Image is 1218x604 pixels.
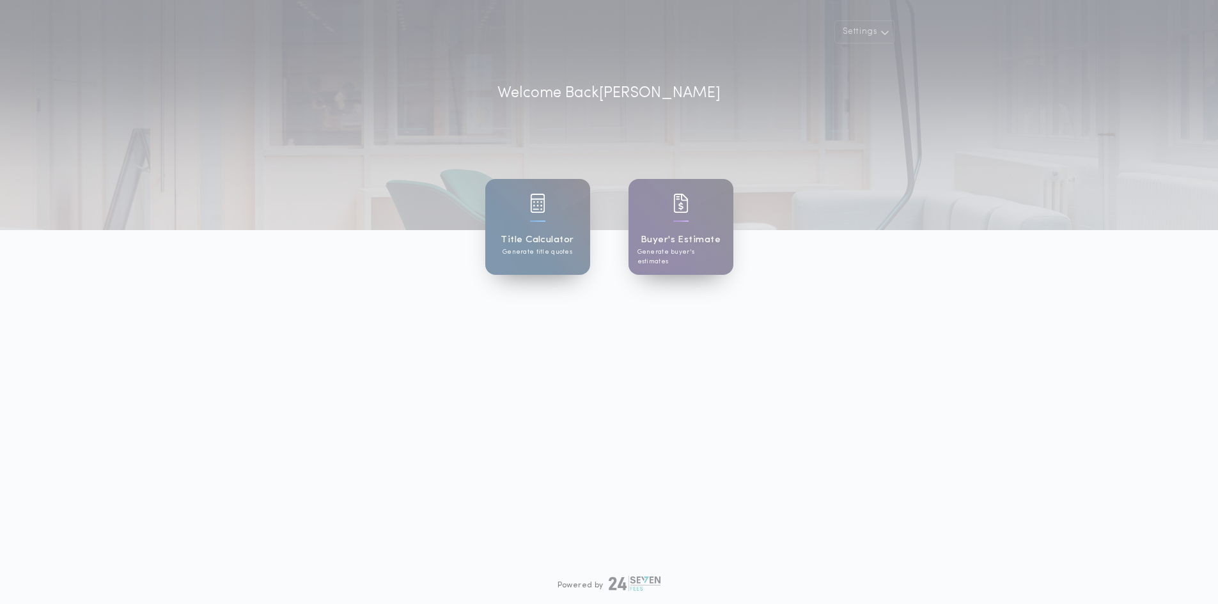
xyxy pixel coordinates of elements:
[497,82,721,105] p: Welcome Back [PERSON_NAME]
[530,194,545,213] img: card icon
[485,179,590,275] a: card iconTitle CalculatorGenerate title quotes
[629,179,733,275] a: card iconBuyer's EstimateGenerate buyer's estimates
[641,233,721,247] h1: Buyer's Estimate
[609,576,661,591] img: logo
[673,194,689,213] img: card icon
[637,247,724,267] p: Generate buyer's estimates
[501,233,574,247] h1: Title Calculator
[558,576,661,591] div: Powered by
[503,247,572,257] p: Generate title quotes
[834,20,894,43] button: Settings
